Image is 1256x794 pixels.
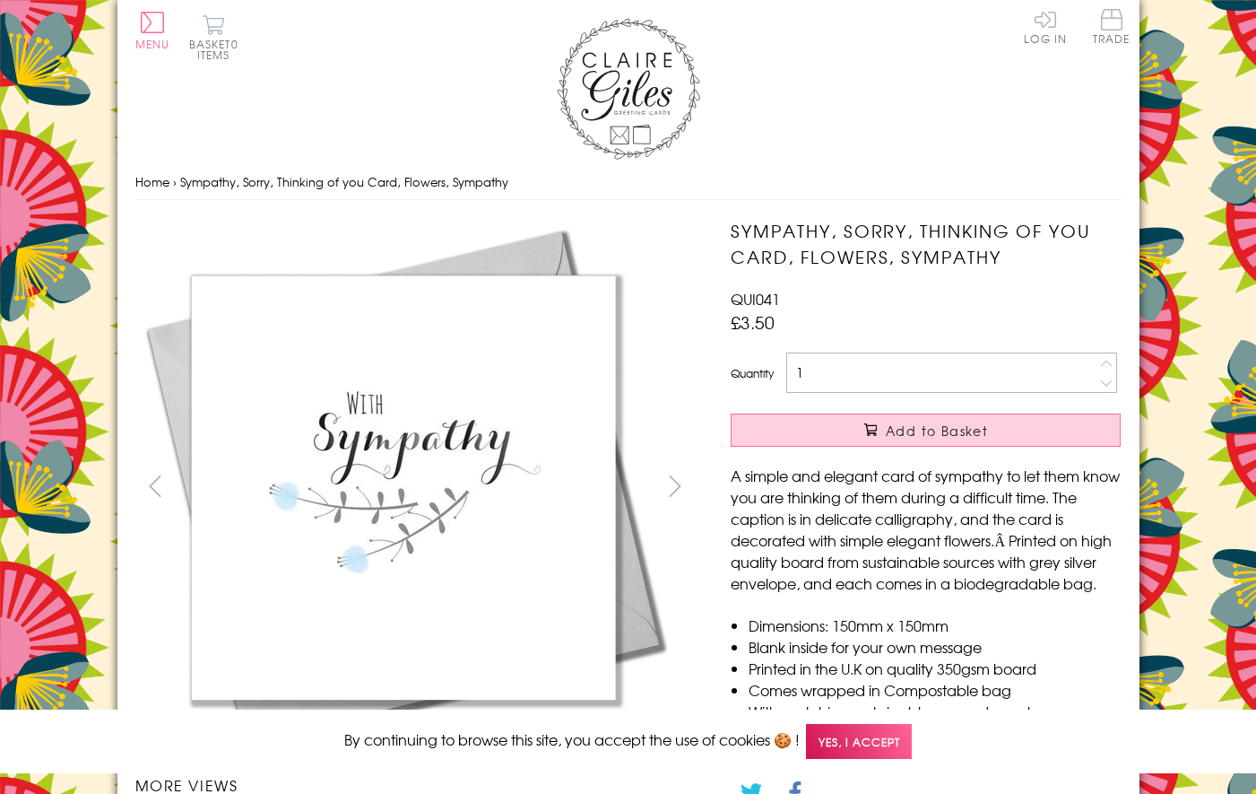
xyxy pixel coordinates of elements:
li: Blank inside for your own message [749,636,1121,658]
a: Trade [1093,9,1130,48]
img: Claire Giles Greetings Cards [557,18,700,160]
li: With matching sustainable sourced envelope [749,701,1121,722]
span: Yes, I accept [806,724,912,759]
nav: breadcrumbs [135,164,1122,201]
span: Trade [1093,9,1130,44]
a: Log In [1024,9,1067,44]
p: A simple and elegant card of sympathy to let them know you are thinking of them during a difficul... [731,465,1121,594]
button: Menu [135,12,170,49]
span: Sympathy, Sorry, Thinking of you Card, Flowers, Sympathy [180,173,508,190]
label: Quantity [731,365,774,381]
li: Dimensions: 150mm x 150mm [749,615,1121,636]
button: Basket0 items [189,14,238,60]
h1: Sympathy, Sorry, Thinking of you Card, Flowers, Sympathy [731,218,1121,270]
li: Comes wrapped in Compostable bag [749,679,1121,701]
img: Sympathy, Sorry, Thinking of you Card, Flowers, Sympathy [135,218,673,756]
span: › [173,173,177,190]
li: Printed in the U.K on quality 350gsm board [749,658,1121,679]
a: Home [135,173,169,190]
span: 0 items [197,36,238,63]
span: QUI041 [731,288,780,310]
button: prev [135,466,176,506]
button: next [654,466,695,506]
button: Add to Basket [731,414,1121,447]
span: Menu [135,36,170,52]
span: £3.50 [731,310,775,335]
span: Add to Basket [886,422,988,440]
